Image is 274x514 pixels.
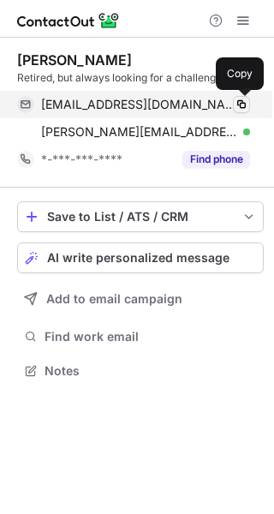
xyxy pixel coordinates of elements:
[17,359,264,383] button: Notes
[45,329,257,344] span: Find work email
[45,363,257,379] span: Notes
[17,201,264,232] button: save-profile-one-click
[17,10,120,31] img: ContactOut v5.3.10
[41,124,237,140] span: [PERSON_NAME][EMAIL_ADDRESS][PERSON_NAME][DOMAIN_NAME]
[17,325,264,349] button: Find work email
[47,251,229,265] span: AI write personalized message
[17,51,132,69] div: [PERSON_NAME]
[41,97,237,112] span: [EMAIL_ADDRESS][DOMAIN_NAME]
[17,284,264,314] button: Add to email campaign
[182,151,250,168] button: Reveal Button
[46,292,182,306] span: Add to email campaign
[17,70,264,86] div: Retired, but always looking for a challenge.
[47,210,234,224] div: Save to List / ATS / CRM
[17,242,264,273] button: AI write personalized message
